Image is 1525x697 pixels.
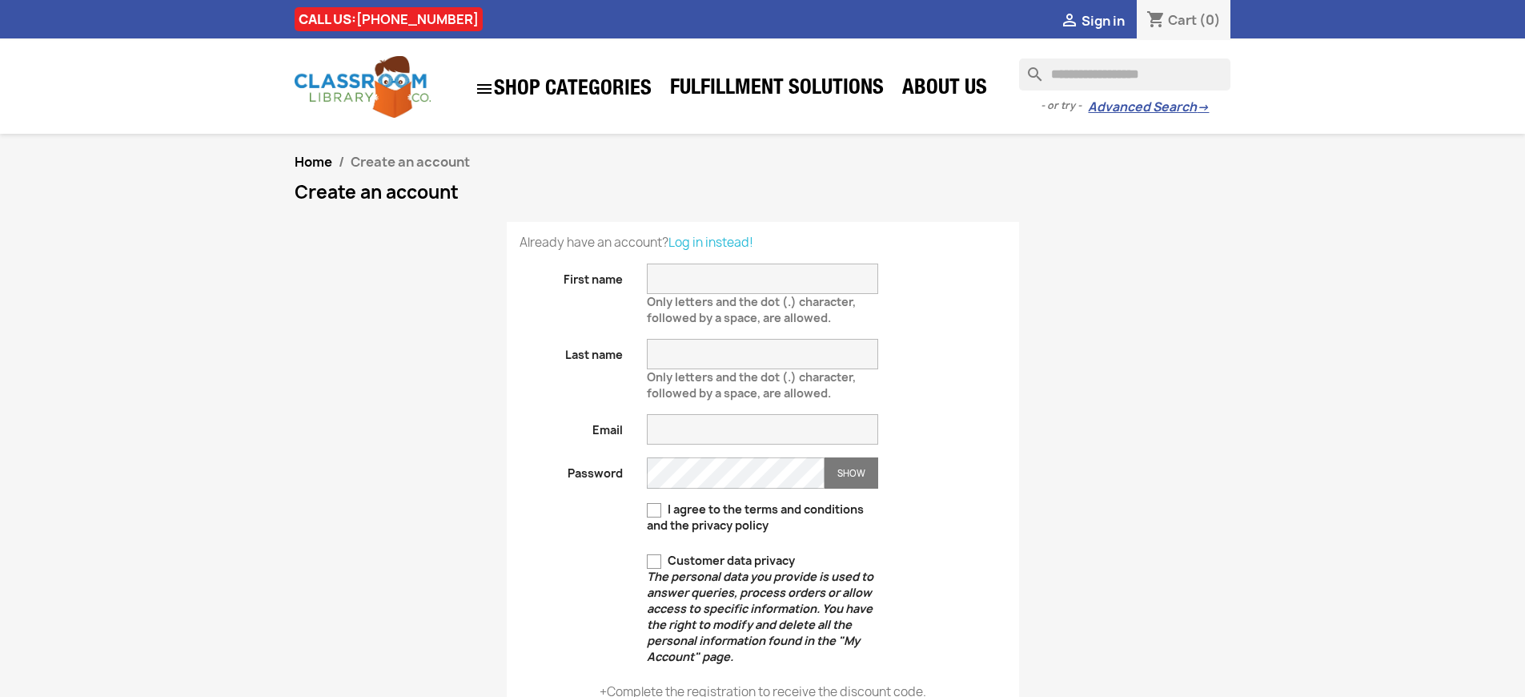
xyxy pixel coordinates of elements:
a: Home [295,153,332,171]
span: Only letters and the dot (.) character, followed by a space, are allowed. [647,363,856,401]
em: The personal data you provide is used to answer queries, process orders or allow access to specif... [647,569,873,664]
button: Show [825,457,878,489]
a: Fulfillment Solutions [662,74,892,106]
span: Only letters and the dot (.) character, followed by a space, are allowed. [647,288,856,325]
span: Create an account [351,153,470,171]
span: → [1197,99,1209,115]
label: Customer data privacy [647,553,878,665]
label: Email [508,414,636,438]
a:  Sign in [1060,12,1125,30]
span: Cart [1168,11,1197,29]
i: search [1019,58,1038,78]
label: I agree to the terms and conditions and the privacy policy [647,502,878,534]
p: Already have an account? [520,235,1006,251]
label: Last name [508,339,636,363]
a: Advanced Search→ [1088,99,1209,115]
i:  [475,79,494,99]
label: First name [508,264,636,288]
a: Log in instead! [668,234,753,251]
span: - or try - [1041,98,1088,114]
div: CALL US: [295,7,483,31]
i:  [1060,12,1079,31]
label: Password [508,457,636,481]
a: SHOP CATEGORIES [467,71,660,107]
span: (0) [1199,11,1221,29]
a: About Us [894,74,995,106]
i: shopping_cart [1146,11,1166,30]
input: Password input [647,457,825,489]
img: Classroom Library Company [295,56,431,118]
a: [PHONE_NUMBER] [356,10,479,28]
h1: Create an account [295,183,1231,202]
span: Sign in [1082,12,1125,30]
input: Search [1019,58,1230,91]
